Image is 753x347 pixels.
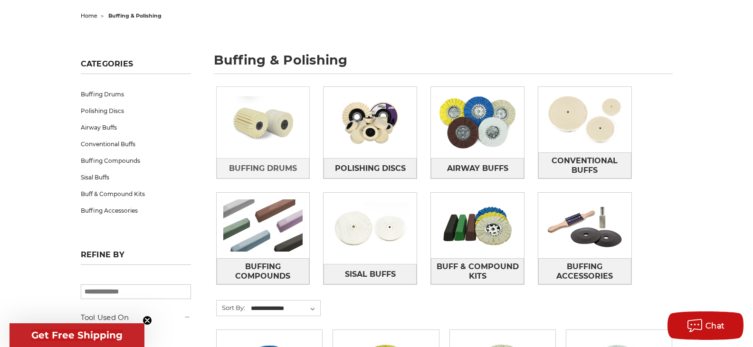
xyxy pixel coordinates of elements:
[81,169,191,186] a: Sisal Buffs
[217,258,310,284] a: Buffing Compounds
[345,266,396,282] span: Sisal Buffs
[324,90,417,155] img: Polishing Discs
[431,259,524,284] span: Buff & Compound Kits
[81,136,191,152] a: Conventional Buffs
[539,259,631,284] span: Buffing Accessories
[143,316,152,325] button: Close teaser
[431,158,524,178] a: Airway Buffs
[81,59,191,74] h5: Categories
[81,119,191,136] a: Airway Buffs
[431,258,524,284] a: Buff & Compound Kits
[217,193,310,258] img: Buffing Compounds
[667,311,743,340] button: Chat
[81,152,191,169] a: Buffing Compounds
[447,160,508,177] span: Airway Buffs
[538,152,631,178] a: Conventional Buffs
[705,321,725,330] span: Chat
[324,158,417,178] a: Polishing Discs
[335,160,406,177] span: Polishing Discs
[431,90,524,155] img: Airway Buffs
[217,158,310,178] a: Buffing Drums
[217,259,309,284] span: Buffing Compounds
[249,301,320,316] select: Sort By:
[217,300,245,315] label: Sort By:
[81,103,191,119] a: Polishing Discs
[539,153,631,178] span: Conventional Buffs
[538,258,631,284] a: Buffing Accessories
[81,312,191,323] h5: Tool Used On
[324,264,417,284] a: Sisal Buffs
[108,12,162,19] span: buffing & polishing
[31,329,123,341] span: Get Free Shipping
[81,186,191,202] a: Buff & Compound Kits
[431,193,524,258] img: Buff & Compound Kits
[217,90,310,155] img: Buffing Drums
[229,160,297,177] span: Buffing Drums
[214,54,673,74] h1: buffing & polishing
[10,323,144,347] div: Get Free ShippingClose teaser
[81,202,191,219] a: Buffing Accessories
[538,87,631,152] img: Conventional Buffs
[81,250,191,265] h5: Refine by
[81,12,97,19] a: home
[81,86,191,103] a: Buffing Drums
[324,196,417,261] img: Sisal Buffs
[538,193,631,258] img: Buffing Accessories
